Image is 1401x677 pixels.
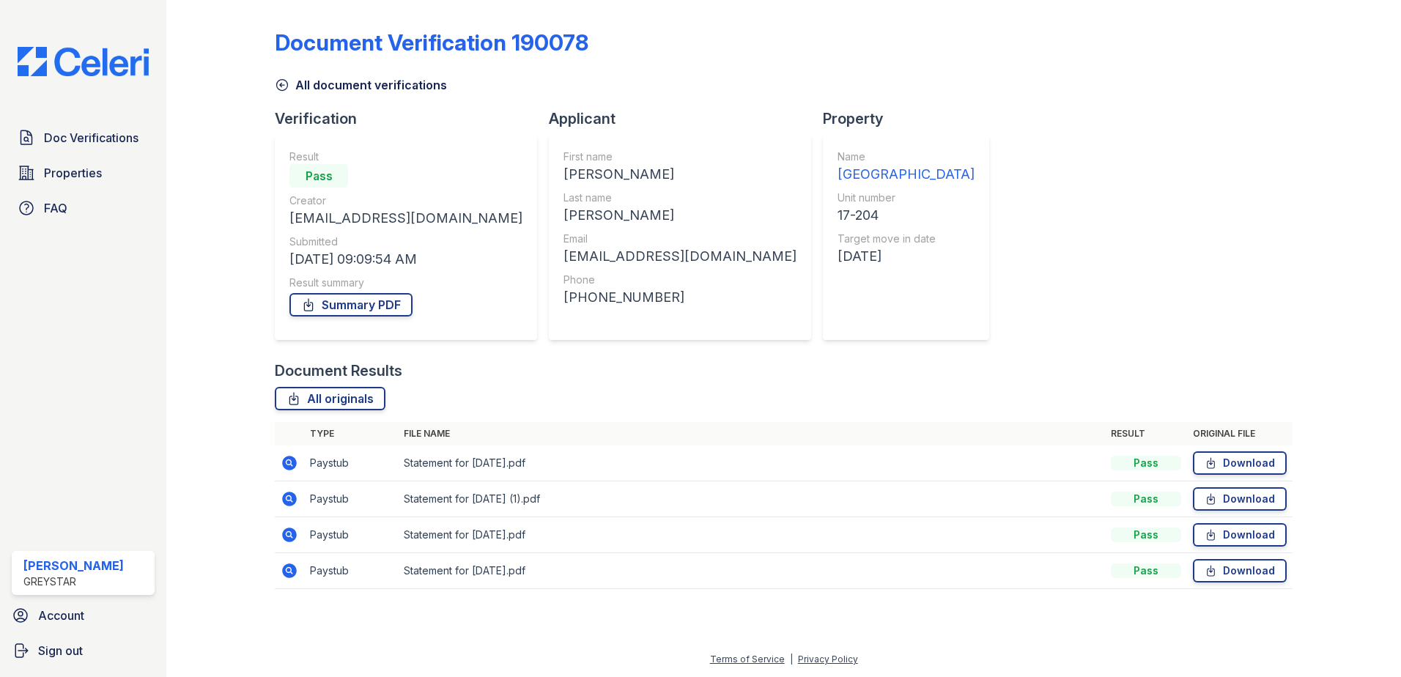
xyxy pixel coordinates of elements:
[838,205,975,226] div: 17-204
[838,149,975,185] a: Name [GEOGRAPHIC_DATA]
[6,601,160,630] a: Account
[798,654,858,665] a: Privacy Policy
[304,445,398,481] td: Paystub
[304,517,398,553] td: Paystub
[1111,492,1181,506] div: Pass
[275,29,588,56] div: Document Verification 190078
[289,249,522,270] div: [DATE] 09:09:54 AM
[275,360,402,381] div: Document Results
[12,158,155,188] a: Properties
[1193,523,1287,547] a: Download
[563,205,796,226] div: [PERSON_NAME]
[289,193,522,208] div: Creator
[563,164,796,185] div: [PERSON_NAME]
[563,232,796,246] div: Email
[1193,559,1287,582] a: Download
[304,553,398,589] td: Paystub
[289,149,522,164] div: Result
[44,199,67,217] span: FAQ
[6,636,160,665] a: Sign out
[1193,487,1287,511] a: Download
[398,422,1105,445] th: File name
[563,246,796,267] div: [EMAIL_ADDRESS][DOMAIN_NAME]
[44,129,138,147] span: Doc Verifications
[563,149,796,164] div: First name
[1187,422,1293,445] th: Original file
[563,273,796,287] div: Phone
[289,164,348,188] div: Pass
[398,553,1105,589] td: Statement for [DATE].pdf
[289,275,522,290] div: Result summary
[38,642,83,659] span: Sign out
[12,193,155,223] a: FAQ
[710,654,785,665] a: Terms of Service
[838,246,975,267] div: [DATE]
[838,232,975,246] div: Target move in date
[23,574,124,589] div: Greystar
[549,108,823,129] div: Applicant
[275,387,385,410] a: All originals
[23,557,124,574] div: [PERSON_NAME]
[563,287,796,308] div: [PHONE_NUMBER]
[398,481,1105,517] td: Statement for [DATE] (1).pdf
[790,654,793,665] div: |
[823,108,1001,129] div: Property
[838,149,975,164] div: Name
[289,234,522,249] div: Submitted
[289,208,522,229] div: [EMAIL_ADDRESS][DOMAIN_NAME]
[275,108,549,129] div: Verification
[1105,422,1187,445] th: Result
[275,76,447,94] a: All document verifications
[1193,451,1287,475] a: Download
[398,445,1105,481] td: Statement for [DATE].pdf
[44,164,102,182] span: Properties
[38,607,84,624] span: Account
[1111,563,1181,578] div: Pass
[1111,528,1181,542] div: Pass
[12,123,155,152] a: Doc Verifications
[563,190,796,205] div: Last name
[398,517,1105,553] td: Statement for [DATE].pdf
[304,481,398,517] td: Paystub
[838,164,975,185] div: [GEOGRAPHIC_DATA]
[289,293,413,317] a: Summary PDF
[1111,456,1181,470] div: Pass
[838,190,975,205] div: Unit number
[6,47,160,76] img: CE_Logo_Blue-a8612792a0a2168367f1c8372b55b34899dd931a85d93a1a3d3e32e68fde9ad4.png
[304,422,398,445] th: Type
